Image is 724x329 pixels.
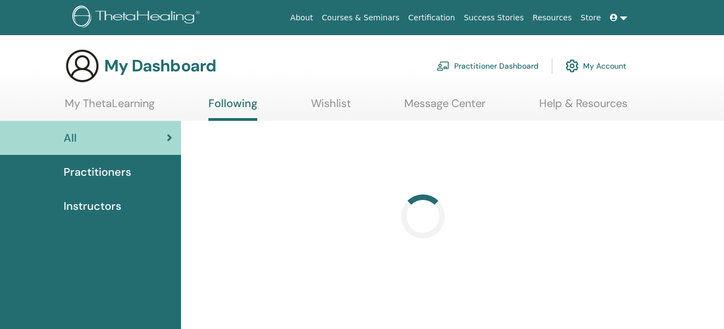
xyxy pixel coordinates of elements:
span: Practitioners [64,164,131,180]
img: generic-user-icon.jpg [65,48,100,83]
img: chalkboard-teacher.svg [437,61,450,71]
a: Resources [528,8,576,28]
span: Instructors [64,198,121,214]
img: logo.png [72,5,203,30]
a: Following [208,97,257,121]
a: Help & Resources [539,97,627,118]
a: My Account [565,54,626,78]
a: Certification [404,8,459,28]
a: Message Center [404,97,485,118]
a: My ThetaLearning [65,97,155,118]
a: Practitioner Dashboard [437,54,539,78]
a: Wishlist [311,97,351,118]
a: About [286,8,317,28]
a: Courses & Seminars [318,8,404,28]
h3: My Dashboard [104,56,216,76]
a: Store [576,8,606,28]
a: Success Stories [460,8,528,28]
span: All [64,130,77,146]
img: cog.svg [565,57,579,75]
